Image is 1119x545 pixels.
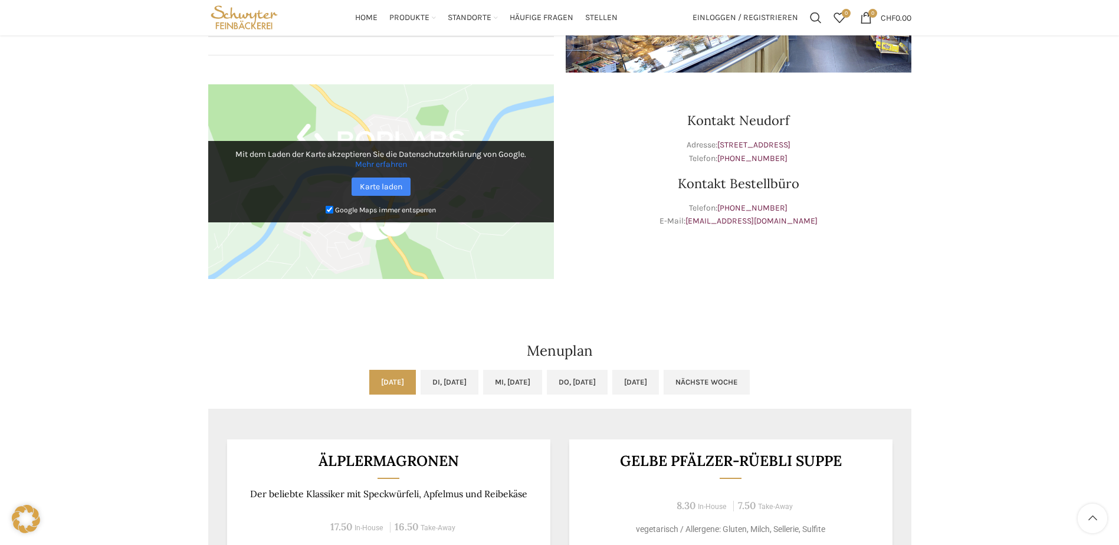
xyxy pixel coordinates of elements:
span: 16.50 [395,520,418,533]
a: Scroll to top button [1078,504,1107,533]
p: vegetarisch / Allergene: Gluten, Milch, Sellerie, Sulfite [583,523,878,536]
a: Nächste Woche [664,370,750,395]
a: Stellen [585,6,618,29]
a: [EMAIL_ADDRESS][DOMAIN_NAME] [685,216,818,226]
span: 0 [842,9,851,18]
a: Standorte [448,6,498,29]
span: Standorte [448,12,491,24]
div: Meine Wunschliste [828,6,851,29]
bdi: 0.00 [881,12,911,22]
img: Google Maps [208,84,554,279]
h3: Kontakt Neudorf [566,114,911,127]
span: Take-Away [421,524,455,532]
a: [PHONE_NUMBER] [717,153,787,163]
a: Mehr erfahren [355,159,407,169]
a: Suchen [804,6,828,29]
span: Take-Away [758,503,793,511]
h2: Menuplan [208,344,911,358]
small: Google Maps immer entsperren [335,206,436,214]
p: Der beliebte Klassiker mit Speckwürfeli, Apfelmus und Reibekäse [241,488,536,500]
span: In-House [355,524,383,532]
a: [DATE] [612,370,659,395]
a: Mi, [DATE] [483,370,542,395]
span: Produkte [389,12,429,24]
span: 0 [868,9,877,18]
span: 17.50 [330,520,352,533]
span: CHF [881,12,895,22]
a: Häufige Fragen [510,6,573,29]
a: 0 CHF0.00 [854,6,917,29]
h3: Kontakt Bestellbüro [566,177,911,190]
p: Adresse: Telefon: [566,139,911,165]
a: Do, [DATE] [547,370,608,395]
a: Di, [DATE] [421,370,478,395]
span: In-House [698,503,727,511]
a: [PHONE_NUMBER] [717,203,787,213]
a: Home [355,6,378,29]
div: Main navigation [286,6,686,29]
span: 7.50 [738,499,756,512]
a: Karte laden [352,178,411,196]
a: 0 [828,6,851,29]
span: Home [355,12,378,24]
span: Stellen [585,12,618,24]
p: Telefon: E-Mail: [566,202,911,228]
a: [DATE] [369,370,416,395]
a: [STREET_ADDRESS] [717,140,790,150]
span: Häufige Fragen [510,12,573,24]
a: Site logo [208,12,281,22]
span: 8.30 [677,499,695,512]
h3: Älplermagronen [241,454,536,468]
a: Produkte [389,6,436,29]
p: Mit dem Laden der Karte akzeptieren Sie die Datenschutzerklärung von Google. [216,149,546,169]
h3: Gelbe Pfälzer-Rüebli Suppe [583,454,878,468]
a: Einloggen / Registrieren [687,6,804,29]
input: Google Maps immer entsperren [326,206,333,214]
span: Einloggen / Registrieren [693,14,798,22]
